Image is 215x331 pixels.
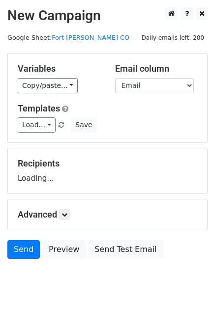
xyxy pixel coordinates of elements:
h5: Variables [18,63,100,74]
span: Daily emails left: 200 [138,32,208,43]
h5: Advanced [18,209,197,220]
h2: New Campaign [7,7,208,24]
a: Templates [18,103,60,113]
h5: Email column [115,63,198,74]
h5: Recipients [18,158,197,169]
button: Save [71,117,96,133]
a: Send [7,240,40,259]
a: Load... [18,117,56,133]
a: Daily emails left: 200 [138,34,208,41]
a: Preview [42,240,86,259]
div: Loading... [18,158,197,184]
a: Fort [PERSON_NAME] CO [52,34,129,41]
small: Google Sheet: [7,34,129,41]
a: Send Test Email [88,240,163,259]
a: Copy/paste... [18,78,78,93]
